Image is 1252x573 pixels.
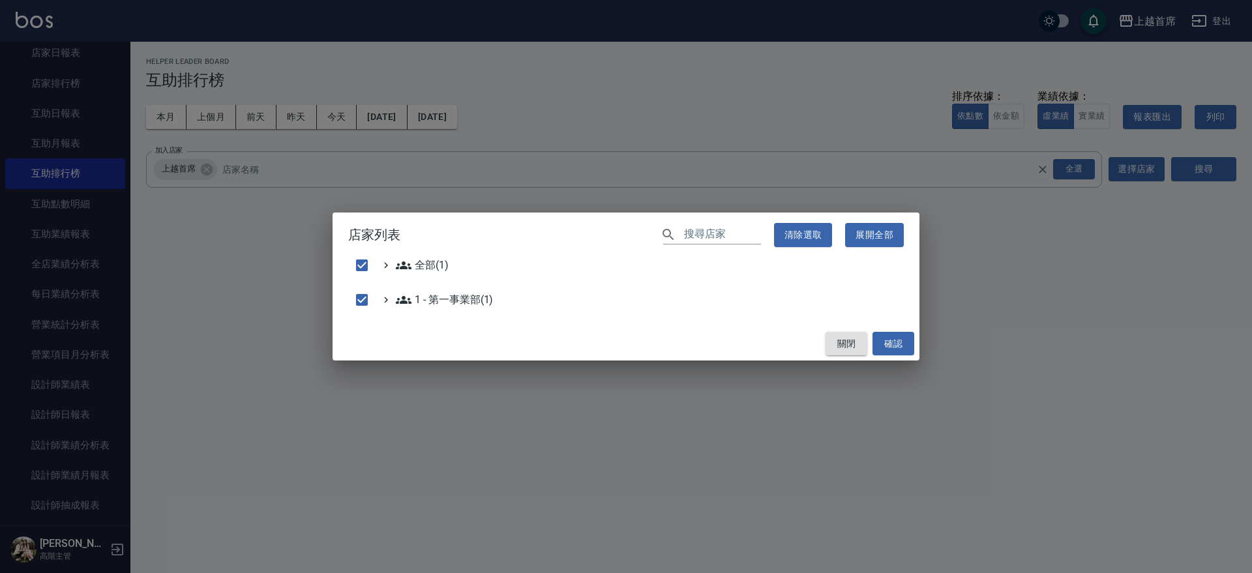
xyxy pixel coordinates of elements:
[872,332,914,356] button: 確認
[396,292,493,308] span: 1 - 第一事業部(1)
[826,332,867,356] button: 關閉
[845,223,904,247] button: 展開全部
[684,226,761,244] input: 搜尋店家
[774,223,833,247] button: 清除選取
[333,213,919,257] h2: 店家列表
[396,257,449,273] span: 全部(1)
